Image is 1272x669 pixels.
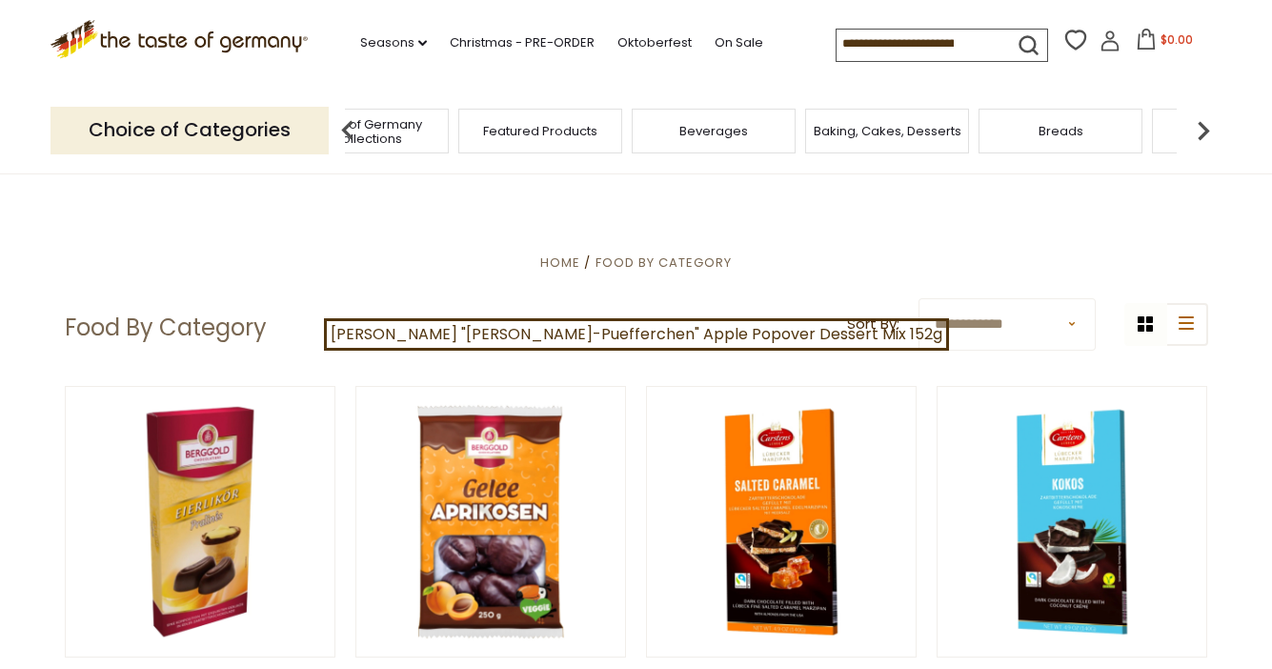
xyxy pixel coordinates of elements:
a: Food By Category [596,253,732,272]
button: $0.00 [1124,29,1205,57]
a: Oktoberfest [617,32,692,53]
img: Berggold Chocolate Apricot Jelly Pralines, 300g [356,387,626,657]
img: previous arrow [329,111,367,150]
a: Breads [1039,124,1083,138]
a: Christmas - PRE-ORDER [450,32,595,53]
span: $0.00 [1161,31,1193,48]
img: Carstens Luebecker Marzipan Bars with Dark Chocolate and Salted Caramel, 4.9 oz [647,387,917,657]
a: Featured Products [483,124,597,138]
a: Seasons [360,32,427,53]
label: Sort By: [847,313,899,336]
a: On Sale [715,32,763,53]
a: Beverages [679,124,748,138]
h1: Food By Category [65,314,267,342]
a: Baking, Cakes, Desserts [814,124,961,138]
a: Taste of Germany Collections [291,117,443,146]
img: Berggold Eggnog Liquor Pralines, 100g [66,387,335,657]
a: Home [540,253,580,272]
img: next arrow [1184,111,1222,150]
img: Carstens Luebecker Dark Chocolate and Coconut, 4.9 oz [938,387,1207,657]
p: Choice of Categories [50,107,329,153]
a: [PERSON_NAME] "[PERSON_NAME]-Puefferchen" Apple Popover Dessert Mix 152g [324,318,949,351]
